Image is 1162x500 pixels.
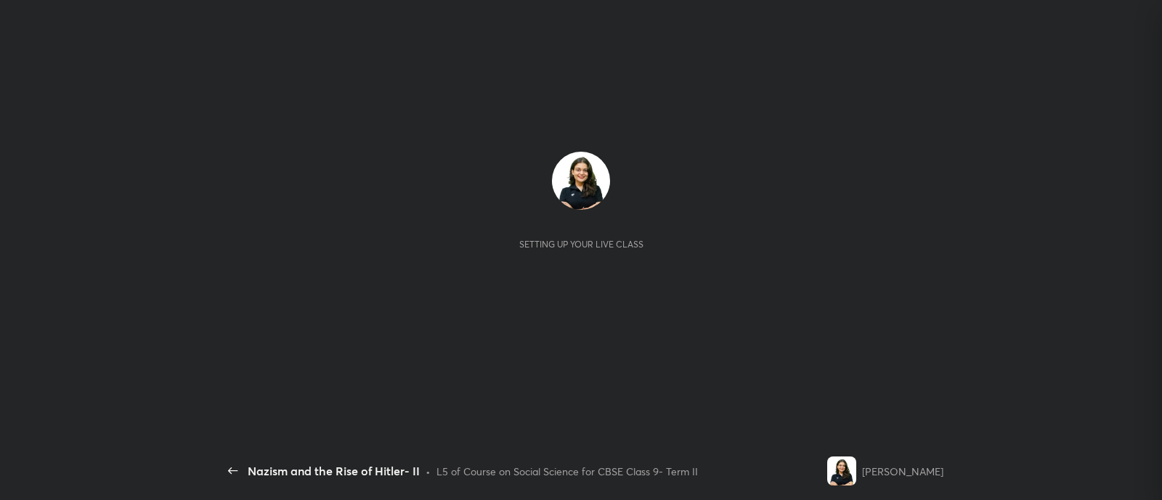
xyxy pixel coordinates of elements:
[248,462,420,480] div: Nazism and the Rise of Hitler- II
[552,152,610,210] img: ac645958af6d470e9914617ce266d6ae.jpg
[436,464,698,479] div: L5 of Course on Social Science for CBSE Class 9- Term II
[426,464,431,479] div: •
[827,456,856,485] img: ac645958af6d470e9914617ce266d6ae.jpg
[862,464,943,479] div: [PERSON_NAME]
[519,239,643,250] div: Setting up your live class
